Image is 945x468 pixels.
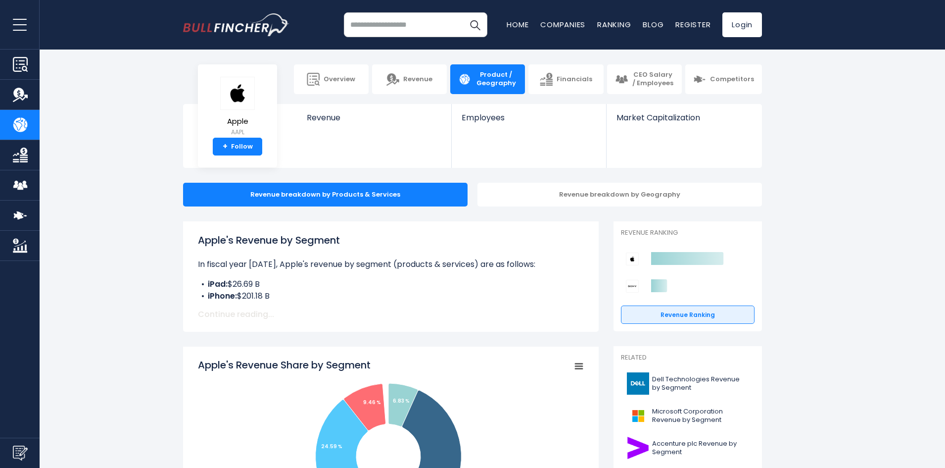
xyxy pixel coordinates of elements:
strong: + [223,142,228,151]
a: Revenue [297,104,452,139]
small: AAPL [220,128,255,137]
span: Revenue [307,113,442,122]
a: Home [507,19,528,30]
span: Continue reading... [198,309,584,320]
a: Apple AAPL [220,76,255,138]
h1: Apple's Revenue by Segment [198,233,584,248]
img: Apple competitors logo [626,253,639,265]
a: Market Capitalization [607,104,761,139]
img: DELL logo [627,372,649,395]
a: Microsoft Corporation Revenue by Segment [621,402,755,429]
div: Revenue breakdown by Products & Services [183,183,468,207]
span: Market Capitalization [616,113,751,122]
a: Dell Technologies Revenue by Segment [621,370,755,397]
span: Financials [557,75,592,84]
a: CEO Salary / Employees [607,64,682,94]
a: Login [722,12,762,37]
p: Revenue Ranking [621,229,755,237]
a: Product / Geography [450,64,525,94]
img: Sony Group Corporation competitors logo [626,280,639,293]
a: Register [675,19,710,30]
li: $201.18 B [198,290,584,302]
img: ACN logo [627,437,649,459]
p: Related [621,354,755,362]
a: Ranking [597,19,631,30]
tspan: Apple's Revenue Share by Segment [198,358,371,372]
a: Accenture plc Revenue by Segment [621,434,755,462]
span: Product / Geography [475,71,517,88]
a: Overview [294,64,369,94]
tspan: 6.83 % [393,397,410,405]
a: Go to homepage [183,13,289,36]
tspan: 9.46 % [363,399,381,406]
a: Financials [528,64,603,94]
button: Search [463,12,487,37]
span: CEO Salary / Employees [632,71,674,88]
img: MSFT logo [627,405,649,427]
span: Competitors [710,75,754,84]
p: In fiscal year [DATE], Apple's revenue by segment (products & services) are as follows: [198,259,584,270]
span: Overview [324,75,355,84]
a: Revenue Ranking [621,306,755,324]
span: Revenue [403,75,432,84]
tspan: 24.59 % [321,443,342,450]
a: Blog [643,19,663,30]
span: Accenture plc Revenue by Segment [652,440,749,457]
a: Competitors [685,64,762,94]
b: iPad: [208,278,228,290]
a: Companies [540,19,585,30]
a: +Follow [213,138,262,156]
div: Revenue breakdown by Geography [477,183,762,207]
img: bullfincher logo [183,13,289,36]
span: Dell Technologies Revenue by Segment [652,375,749,392]
li: $26.69 B [198,278,584,290]
span: Employees [462,113,596,122]
span: Apple [220,117,255,126]
a: Employees [452,104,606,139]
b: iPhone: [208,290,237,302]
a: Revenue [372,64,447,94]
span: Microsoft Corporation Revenue by Segment [652,408,749,424]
